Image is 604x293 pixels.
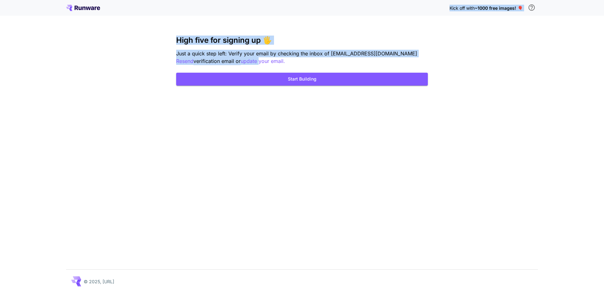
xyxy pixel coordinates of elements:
span: Kick off with [450,5,475,11]
button: Start Building [176,73,428,86]
button: update your email. [241,57,285,65]
p: © 2025, [URL] [84,278,114,285]
span: Just a quick step left: Verify your email by checking the inbox of [EMAIL_ADDRESS][DOMAIN_NAME] [176,50,417,57]
span: verification email or [193,58,241,64]
h3: High five for signing up 🖐️ [176,36,428,45]
button: In order to qualify for free credit, you need to sign up with a business email address and click ... [525,1,538,14]
button: Resend [176,57,193,65]
span: ~1000 free images! 🎈 [475,5,523,11]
